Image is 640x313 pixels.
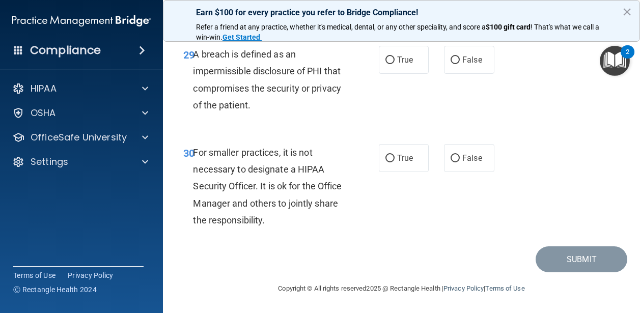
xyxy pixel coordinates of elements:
span: 30 [183,147,194,159]
input: True [385,56,395,64]
span: False [462,153,482,163]
span: False [462,55,482,65]
a: OfficeSafe University [12,131,148,144]
a: Terms of Use [13,270,55,280]
span: ! That's what we call a win-win. [196,23,601,41]
span: Ⓒ Rectangle Health 2024 [13,284,97,295]
p: OSHA [31,107,56,119]
button: Close [622,4,632,20]
p: Earn $100 for every practice you refer to Bridge Compliance! [196,8,607,17]
span: Refer a friend at any practice, whether it's medical, dental, or any other speciality, and score a [196,23,486,31]
button: Submit [536,246,627,272]
span: A breach is defined as an impermissible disclosure of PHI that compromises the security or privac... [193,49,341,110]
input: False [451,56,460,64]
input: False [451,155,460,162]
a: Privacy Policy [68,270,114,280]
a: Terms of Use [485,284,524,292]
a: Get Started [222,33,262,41]
h4: Compliance [30,43,101,58]
div: 2 [626,52,629,65]
button: Open Resource Center, 2 new notifications [600,46,630,76]
a: OSHA [12,107,148,119]
p: Settings [31,156,68,168]
p: HIPAA [31,82,57,95]
strong: Get Started [222,33,260,41]
span: For smaller practices, it is not necessary to designate a HIPAA Security Officer. It is ok for th... [193,147,342,225]
a: Settings [12,156,148,168]
div: Copyright © All rights reserved 2025 @ Rectangle Health | | [216,272,588,305]
p: OfficeSafe University [31,131,127,144]
a: HIPAA [12,82,148,95]
img: PMB logo [12,11,151,31]
input: True [385,155,395,162]
span: True [397,153,413,163]
span: True [397,55,413,65]
span: 29 [183,49,194,61]
a: Privacy Policy [443,284,484,292]
strong: $100 gift card [486,23,531,31]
